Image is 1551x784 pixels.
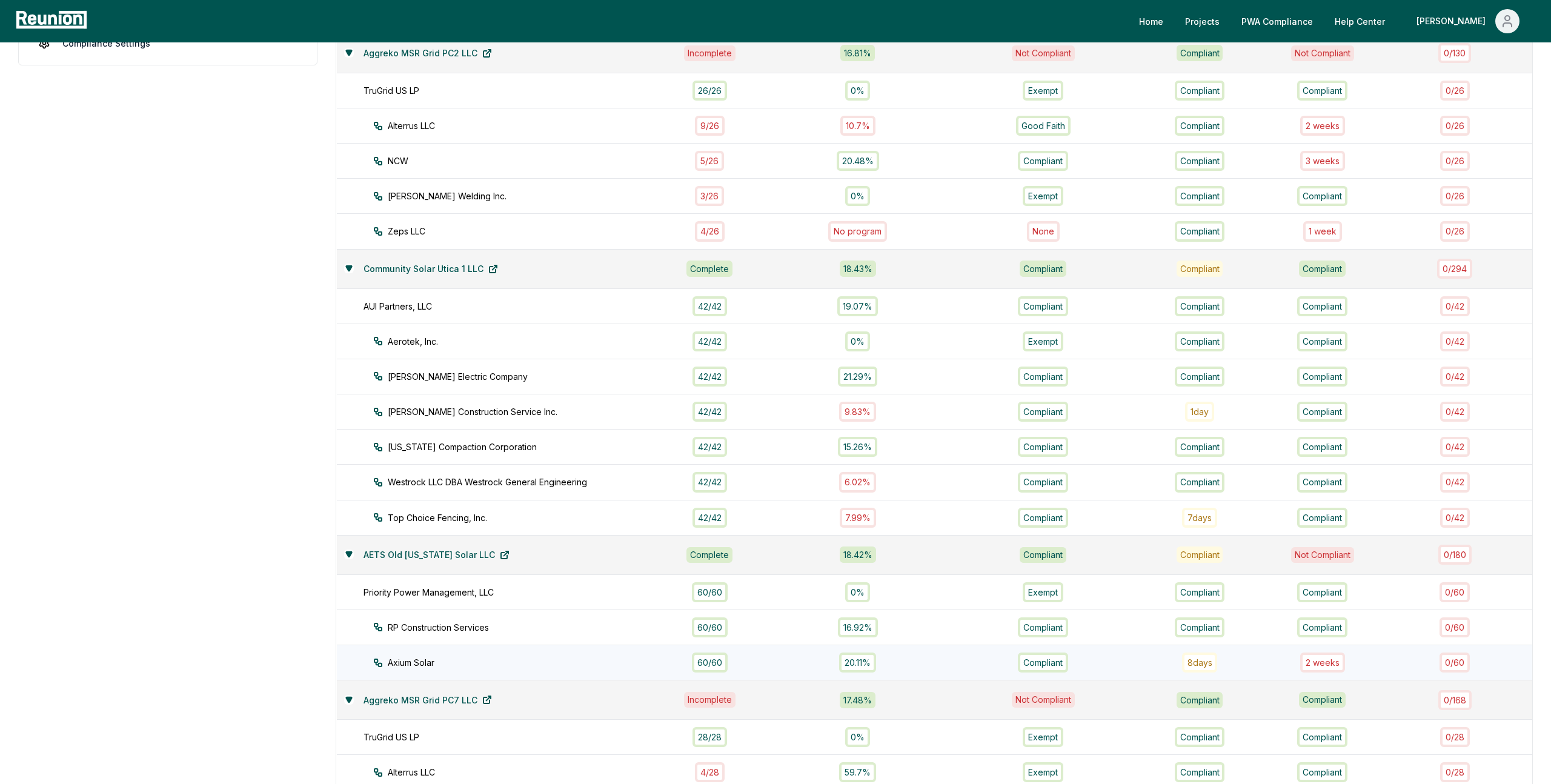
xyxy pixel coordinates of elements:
[692,582,728,602] div: 60 / 60
[1300,653,1345,673] div: 2 week s
[1297,727,1347,747] div: Compliant
[1023,582,1063,602] div: Exempt
[1018,437,1068,457] div: Compliant
[695,116,725,136] div: 9 / 26
[840,45,875,61] div: 16.81 %
[1232,9,1323,33] a: PWA Compliance
[1175,762,1225,782] div: Compliant
[1297,508,1347,528] div: Compliant
[695,762,725,782] div: 4 / 28
[364,586,670,599] div: Priority Power Management, LLC
[1018,508,1068,528] div: Compliant
[1020,261,1066,276] div: Compliant
[1020,547,1066,563] div: Compliant
[373,190,680,202] div: [PERSON_NAME] Welding Inc.
[686,547,732,563] div: Complete
[1299,692,1346,708] div: Compliant
[373,225,680,238] div: Zeps LLC
[840,116,875,136] div: 10.7%
[1440,81,1470,101] div: 0 / 26
[845,582,870,602] div: 0%
[692,617,728,637] div: 60 / 60
[1440,472,1470,492] div: 0 / 42
[373,119,680,132] div: Alterrus LLC
[1018,472,1068,492] div: Compliant
[1325,9,1395,33] a: Help Center
[1175,727,1225,747] div: Compliant
[1129,9,1539,33] nav: Main
[837,151,879,171] div: 20.48%
[838,617,878,637] div: 16.92%
[695,151,724,171] div: 5 / 26
[1023,186,1063,206] div: Exempt
[840,261,876,277] div: 18.43 %
[1440,296,1470,316] div: 0 / 42
[1023,762,1063,782] div: Exempt
[1175,9,1229,33] a: Projects
[1297,582,1347,602] div: Compliant
[1175,582,1225,602] div: Compliant
[1440,437,1470,457] div: 0 / 42
[1300,151,1345,171] div: 3 week s
[1175,472,1225,492] div: Compliant
[840,508,876,528] div: 7.99%
[364,300,670,313] div: AUI Partners, LLC
[1175,186,1225,206] div: Compliant
[354,543,519,567] a: AETS Old [US_STATE] Solar LLC
[1016,116,1071,136] div: Good Faith
[1027,221,1060,241] div: None
[1297,296,1347,316] div: Compliant
[1440,762,1470,782] div: 0 / 28
[1175,296,1225,316] div: Compliant
[837,296,878,316] div: 19.07%
[1177,261,1223,277] div: Compliant
[373,335,680,348] div: Aerotek, Inc.
[1407,9,1529,33] button: [PERSON_NAME]
[845,331,870,351] div: 0%
[1440,221,1470,241] div: 0 / 26
[1018,151,1068,171] div: Compliant
[1175,331,1225,351] div: Compliant
[1182,653,1218,673] div: 8 day s
[28,31,307,55] a: Compliance Settings
[1291,547,1354,563] div: Not Compliant
[373,656,680,669] div: Axium Solar
[354,688,502,712] a: Aggreko MSR Grid PC7 LLC
[1440,116,1470,136] div: 0 / 26
[1129,9,1173,33] a: Home
[828,221,887,241] div: No program
[692,653,728,673] div: 60 / 60
[1012,45,1075,61] div: Not Compliant
[1175,437,1225,457] div: Compliant
[373,440,680,453] div: [US_STATE] Compaction Corporation
[695,221,725,241] div: 4 / 26
[1175,116,1225,136] div: Compliant
[1018,653,1068,673] div: Compliant
[684,692,736,708] div: Incomplete
[692,367,727,387] div: 42 / 42
[1012,692,1075,708] div: Not Compliant
[1175,151,1225,171] div: Compliant
[839,653,876,673] div: 20.11%
[1297,331,1347,351] div: Compliant
[692,331,727,351] div: 42 / 42
[1018,367,1068,387] div: Compliant
[1175,221,1225,241] div: Compliant
[695,186,724,206] div: 3 / 26
[845,81,870,101] div: 0%
[1440,402,1470,422] div: 0 / 42
[1440,186,1470,206] div: 0 / 26
[838,367,877,387] div: 21.29%
[1023,81,1063,101] div: Exempt
[1438,545,1472,565] div: 0 / 180
[1297,367,1347,387] div: Compliant
[1023,727,1063,747] div: Exempt
[838,437,877,457] div: 15.26%
[1182,508,1217,528] div: 7 day s
[692,402,727,422] div: 42 / 42
[1177,45,1223,61] div: Compliant
[845,727,870,747] div: 0%
[692,437,727,457] div: 42 / 42
[373,405,680,418] div: [PERSON_NAME] Construction Service Inc.
[1177,546,1223,563] div: Compliant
